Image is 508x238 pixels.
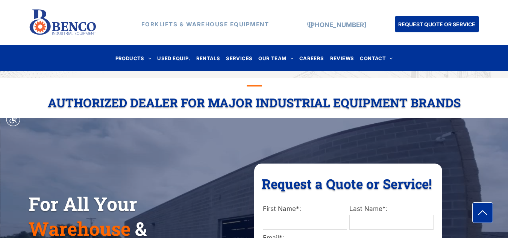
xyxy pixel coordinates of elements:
a: REVIEWS [327,53,357,63]
a: CAREERS [296,53,327,63]
a: REQUEST QUOTE OR SERVICE [395,16,479,32]
a: [PHONE_NUMBER] [308,21,366,29]
label: First Name*: [263,204,347,214]
a: CONTACT [357,53,396,63]
strong: FORKLIFTS & WAREHOUSE EQUIPMENT [141,21,269,28]
a: OUR TEAM [255,53,296,63]
span: For All Your [29,191,137,216]
a: USED EQUIP. [154,53,193,63]
a: SERVICES [223,53,255,63]
span: Request a Quote or Service! [262,175,432,192]
span: Authorized Dealer For Major Industrial Equipment Brands [48,94,461,111]
label: Last Name*: [349,204,434,214]
span: REQUEST QUOTE OR SERVICE [398,17,475,31]
a: PRODUCTS [112,53,155,63]
a: RENTALS [193,53,223,63]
